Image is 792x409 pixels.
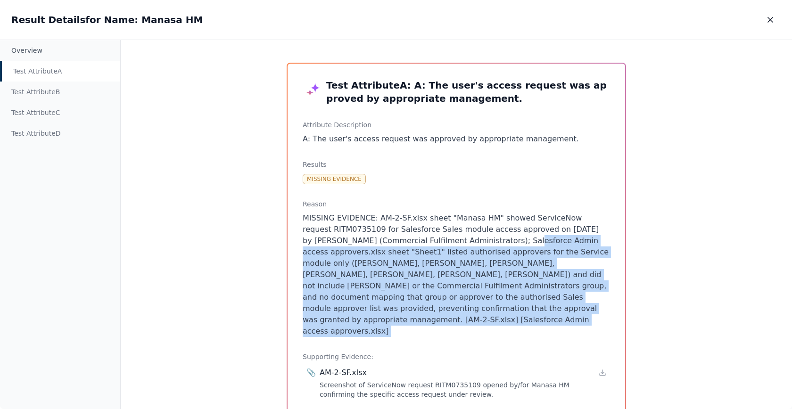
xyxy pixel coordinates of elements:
[303,120,610,130] h3: Attribute Description
[599,369,606,376] a: Download file
[320,367,367,378] div: AM-2-SF.xlsx
[11,13,203,26] h2: Result Details for Name: Manasa HM
[303,174,366,184] div: Missing Evidence
[303,352,610,361] h3: Supporting Evidence:
[303,199,610,209] h3: Reason
[306,367,316,378] span: 📎
[303,213,610,337] p: MISSING EVIDENCE: AM-2-SF.xlsx sheet "Manasa HM" showed ServiceNow request RITM0735109 for Salesf...
[320,380,606,399] div: Screenshot of ServiceNow request RITM0735109 opened by/for Manasa HM confirming the specific acce...
[303,160,610,169] h3: Results
[303,133,610,145] p: A: The user's access request was approved by appropriate management.
[303,79,610,105] h3: Test Attribute A : A: The user's access request was approved by appropriate management.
